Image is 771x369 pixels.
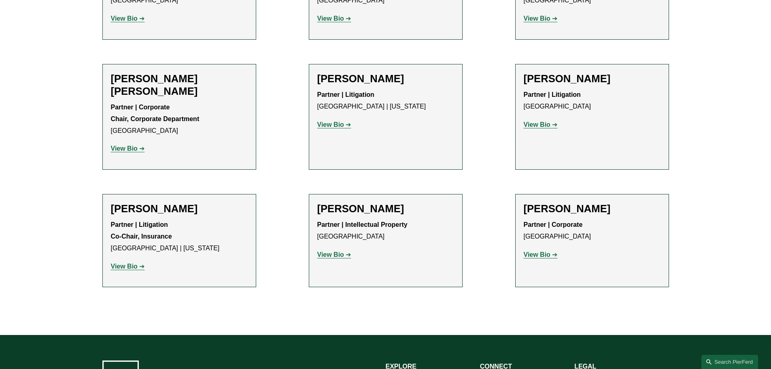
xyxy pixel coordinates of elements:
a: View Bio [524,121,558,128]
a: View Bio [524,251,558,258]
h2: [PERSON_NAME] [524,203,661,215]
a: View Bio [111,263,145,270]
strong: Partner | Litigation [524,91,581,98]
a: View Bio [524,15,558,22]
p: [GEOGRAPHIC_DATA] [317,219,454,243]
strong: View Bio [317,251,344,258]
strong: Partner | Litigation [111,221,168,228]
strong: Partner | Litigation [317,91,374,98]
a: View Bio [317,15,351,22]
a: View Bio [111,145,145,152]
strong: Partner | Corporate [524,221,583,228]
strong: Partner | Intellectual Property [317,221,408,228]
p: [GEOGRAPHIC_DATA] | [US_STATE] [317,89,454,113]
p: [GEOGRAPHIC_DATA] | [US_STATE] [111,219,248,254]
strong: Chair, Corporate Department [111,115,200,122]
a: Search this site [701,355,758,369]
strong: Co-Chair, Insurance [111,233,172,240]
strong: View Bio [524,121,550,128]
p: [GEOGRAPHIC_DATA] [524,219,661,243]
strong: View Bio [111,15,138,22]
h2: [PERSON_NAME] [111,203,248,215]
h2: [PERSON_NAME] [PERSON_NAME] [111,73,248,98]
strong: View Bio [111,263,138,270]
strong: View Bio [111,145,138,152]
strong: View Bio [317,15,344,22]
strong: View Bio [317,121,344,128]
h2: [PERSON_NAME] [317,73,454,85]
a: View Bio [317,251,351,258]
p: [GEOGRAPHIC_DATA] [524,89,661,113]
a: View Bio [317,121,351,128]
strong: Partner | Corporate [111,104,170,111]
h2: [PERSON_NAME] [317,203,454,215]
strong: View Bio [524,251,550,258]
h2: [PERSON_NAME] [524,73,661,85]
p: [GEOGRAPHIC_DATA] [111,102,248,137]
strong: View Bio [524,15,550,22]
a: View Bio [111,15,145,22]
